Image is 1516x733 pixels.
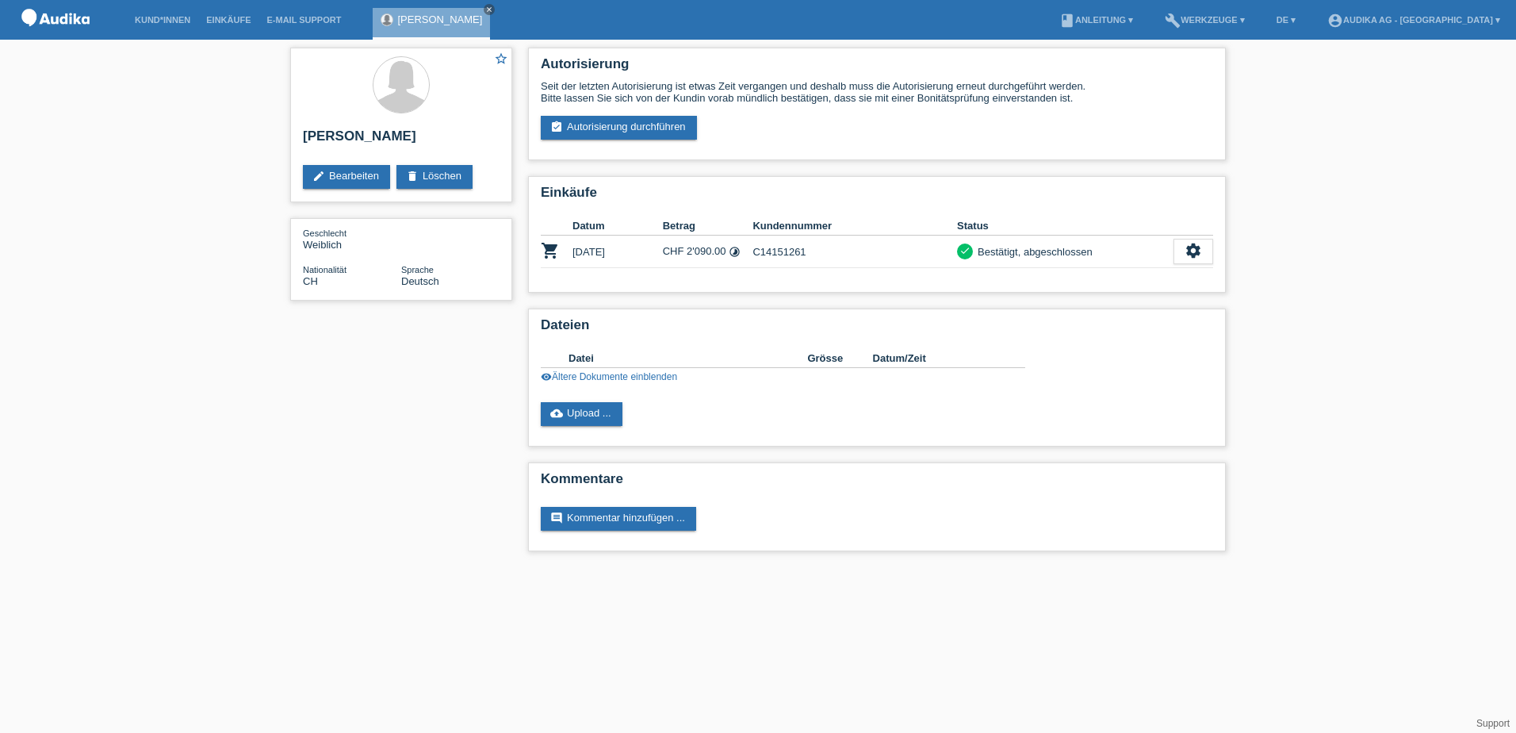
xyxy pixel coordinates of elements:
[572,217,663,236] th: Datum
[541,185,1213,209] h2: Einkäufe
[550,512,563,524] i: comment
[541,56,1213,80] h2: Autorisierung
[485,6,493,13] i: close
[303,265,346,274] span: Nationalität
[959,245,970,256] i: check
[957,217,1173,236] th: Status
[1165,13,1181,29] i: build
[541,80,1213,104] div: Seit der letzten Autorisierung ist etwas Zeit vergangen und deshalb muss die Autorisierung erneut...
[541,317,1213,341] h2: Dateien
[484,4,495,15] a: close
[1059,13,1075,29] i: book
[16,31,95,43] a: POS — MF Group
[541,371,552,382] i: visibility
[973,244,1093,260] div: Bestätigt, abgeschlossen
[550,121,563,133] i: assignment_turned_in
[303,129,500,152] h2: [PERSON_NAME]
[127,15,198,25] a: Kund*innen
[1319,15,1508,25] a: account_circleAudika AG - [GEOGRAPHIC_DATA] ▾
[541,471,1213,495] h2: Kommentare
[397,13,482,25] a: [PERSON_NAME]
[1051,15,1141,25] a: bookAnleitung ▾
[494,52,508,68] a: star_border
[1185,242,1202,259] i: settings
[303,165,390,189] a: editBearbeiten
[873,349,1003,368] th: Datum/Zeit
[259,15,350,25] a: E-Mail Support
[303,228,346,238] span: Geschlecht
[1327,13,1343,29] i: account_circle
[1476,718,1510,729] a: Support
[541,371,677,382] a: visibilityÄltere Dokumente einblenden
[401,275,439,287] span: Deutsch
[312,170,325,182] i: edit
[572,236,663,268] td: [DATE]
[541,116,697,140] a: assignment_turned_inAutorisierung durchführen
[663,236,753,268] td: CHF 2'090.00
[303,275,318,287] span: Schweiz
[198,15,258,25] a: Einkäufe
[406,170,419,182] i: delete
[729,246,741,258] i: Fixe Raten (12 Raten)
[396,165,473,189] a: deleteLöschen
[494,52,508,66] i: star_border
[1157,15,1253,25] a: buildWerkzeuge ▾
[550,407,563,420] i: cloud_upload
[541,507,696,531] a: commentKommentar hinzufügen ...
[752,217,957,236] th: Kundennummer
[541,241,560,260] i: POSP00027578
[663,217,753,236] th: Betrag
[1269,15,1304,25] a: DE ▾
[541,402,622,426] a: cloud_uploadUpload ...
[752,236,957,268] td: C14151261
[807,349,872,368] th: Grösse
[568,349,807,368] th: Datei
[303,227,401,251] div: Weiblich
[401,265,434,274] span: Sprache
